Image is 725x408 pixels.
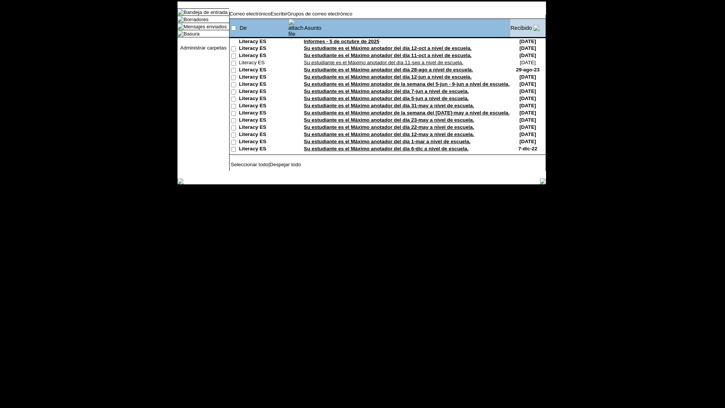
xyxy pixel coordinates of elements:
[520,117,536,123] nobr: [DATE]
[239,53,288,60] td: Literacy ES
[239,45,288,53] td: Literacy ES
[239,110,288,117] td: Literacy ES
[304,131,474,137] a: Su estudiante es el Máximo anotador del día 12-may a nivel de escuela.
[304,53,472,58] a: Su estudiante es el Máximo anotador del día 11-oct a nivel de escuela.
[304,96,469,101] a: Su estudiante es el Máximo anotador del día 5-jun a nivel de escuela.
[520,45,536,51] nobr: [DATE]
[287,11,352,17] a: Grupos de correo electrónico
[520,53,536,58] nobr: [DATE]
[304,88,469,94] a: Su estudiante es el Máximo anotador del día 7-jun a nivel de escuela.
[520,60,536,65] nobr: [DATE]
[239,60,288,67] td: Literacy ES
[177,9,184,15] img: folder_icon_pick.gif
[239,67,288,74] td: Literacy ES
[230,11,271,17] a: Correo electrónico
[239,131,288,139] td: Literacy ES
[304,45,472,51] a: Su estudiante es el Máximo anotador del día 12-oct a nivel de escuela.
[184,17,208,22] a: Borradores
[304,74,472,80] a: Su estudiante es el Máximo anotador del día 12-jun a nivel de escuela.
[239,124,288,131] td: Literacy ES
[239,81,288,88] td: Literacy ES
[239,139,288,146] td: Literacy ES
[304,25,322,31] a: Asunto
[520,88,536,94] nobr: [DATE]
[540,178,546,184] img: table_footer_right.gif
[304,146,469,151] a: Su estudiante es el Máximo anotador del día 6-dic a nivel de escuela.
[304,139,470,144] a: Su estudiante es el Máximo anotador del día 1-mar a nivel de escuela.
[177,16,184,22] img: folder_icon.gif
[511,25,532,31] a: Recibido
[520,74,536,80] nobr: [DATE]
[304,124,474,130] a: Su estudiante es el Máximo anotador del día 22-may a nivel de escuela.
[304,103,474,108] a: Su estudiante es el Máximo anotador del día 31-may a nivel de escuela.
[239,74,288,81] td: Literacy ES
[231,162,268,167] a: Seleccionar todo
[184,31,199,37] a: Basura
[271,11,287,17] a: Escribir
[240,25,247,31] a: De
[304,60,463,65] a: Su estudiante es el Máximo anotador del día 11-sep a nivel de escuela.
[520,110,536,116] nobr: [DATE]
[520,139,536,144] nobr: [DATE]
[520,81,536,87] nobr: [DATE]
[288,19,304,37] img: attach file
[239,146,288,153] td: Literacy ES
[270,162,301,167] a: Despejar todo
[516,67,540,73] nobr: 29-ago-23
[304,117,474,123] a: Su estudiante es el Máximo anotador del día 23-may a nivel de escuela.
[230,162,324,167] td: |
[184,24,227,29] a: Mensajes enviados
[177,178,184,184] img: table_footer_left.gif
[239,39,288,45] td: Literacy ES
[239,88,288,96] td: Literacy ES
[518,146,537,151] nobr: 7-dic-22
[304,81,510,87] a: Su estudiante es el Máximo anotador de la semana del 5-jun - 9-jun a nivel de escuela.
[304,110,510,116] a: Su estudiante es el Máximo anotador de la semana del [DATE]-may a nivel de escuela.
[520,124,536,130] nobr: [DATE]
[520,103,536,108] nobr: [DATE]
[304,67,473,73] a: Su estudiante es el Máximo anotador del día 28-ago a nivel de escuela.
[239,103,288,110] td: Literacy ES
[177,23,184,29] img: folder_icon.gif
[534,25,540,31] img: arrow_down.gif
[520,96,536,101] nobr: [DATE]
[180,45,226,51] a: Administrar carpetas
[304,39,379,44] a: Informes - 5 de octubre de 2025
[184,9,227,15] a: Bandeja de entrada
[520,39,536,44] nobr: [DATE]
[520,131,536,137] nobr: [DATE]
[239,96,288,103] td: Literacy ES
[239,117,288,124] td: Literacy ES
[177,31,184,37] img: folder_icon.gif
